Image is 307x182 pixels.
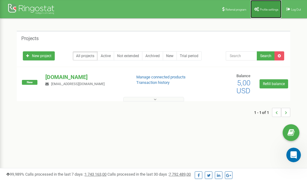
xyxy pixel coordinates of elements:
[136,75,186,79] a: Manage connected products
[136,80,169,85] a: Transaction history
[107,172,191,177] span: Calls processed in the last 30 days :
[254,102,290,123] nav: ...
[97,51,114,60] a: Active
[286,148,301,162] iframe: Intercom live chat
[163,51,177,60] a: New
[51,82,105,86] span: [EMAIL_ADDRESS][DOMAIN_NAME]
[169,172,191,177] u: 7 792 489,00
[254,108,272,117] span: 1 - 1 of 1
[257,51,275,60] button: Search
[73,51,98,60] a: All projects
[23,51,55,60] a: New project
[236,74,250,78] span: Balance
[25,172,106,177] span: Calls processed in the last 7 days :
[22,80,37,85] span: New
[6,172,24,177] span: 99,989%
[260,79,288,88] a: Refill balance
[236,79,250,95] span: 5,00 USD
[260,8,278,11] span: Profile settings
[142,51,163,60] a: Archived
[225,8,246,11] span: Referral program
[21,36,39,41] h5: Projects
[85,172,106,177] u: 1 743 163,00
[226,51,257,60] input: Search
[176,51,202,60] a: Trial period
[45,73,126,81] p: [DOMAIN_NAME]
[291,8,301,11] span: Log Out
[114,51,142,60] a: Not extended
